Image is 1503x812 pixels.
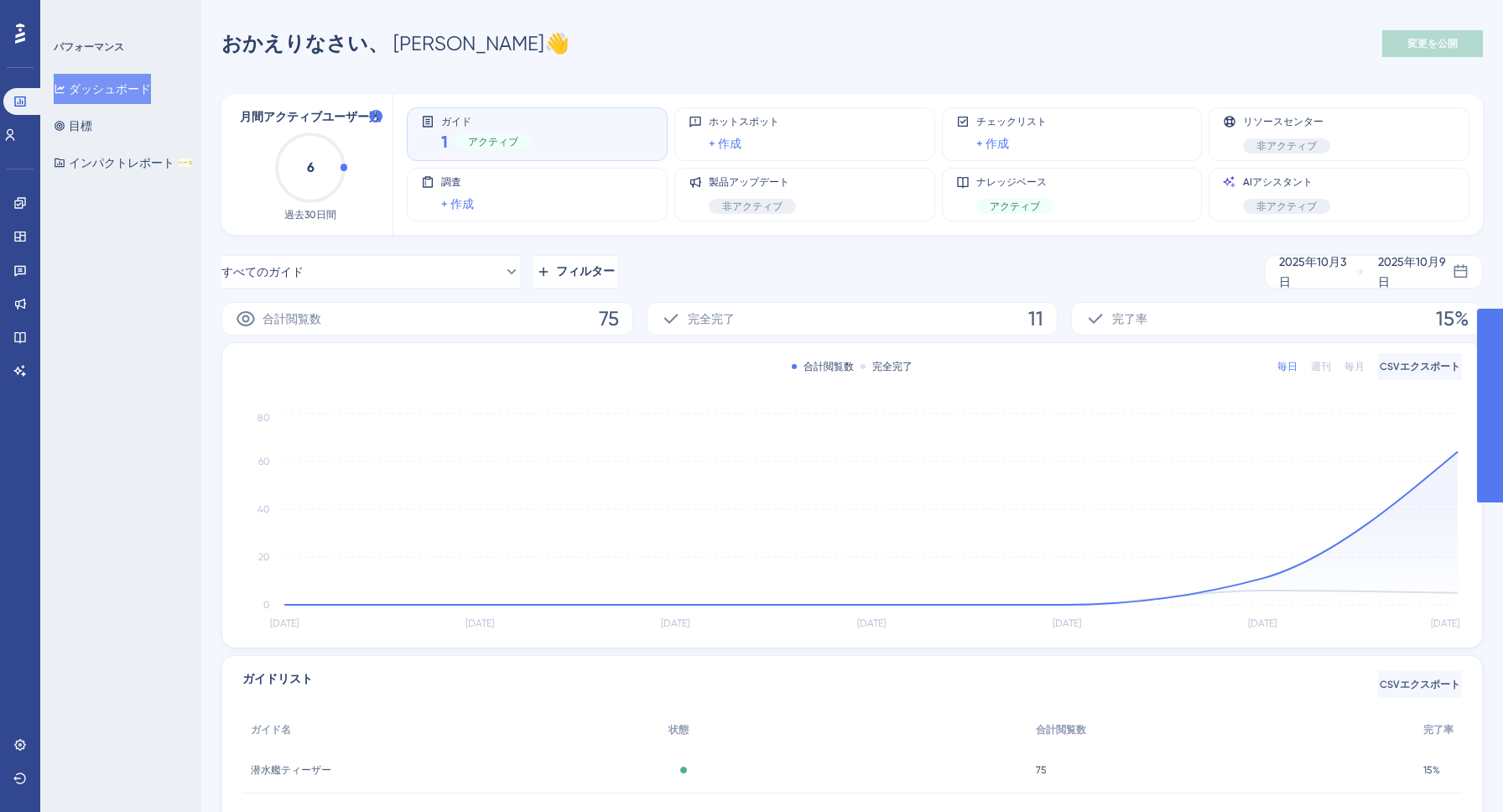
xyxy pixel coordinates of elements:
tspan: 60 [258,455,270,467]
font: [PERSON_NAME] [393,32,544,55]
font: 毎日 [1277,361,1298,372]
tspan: 0 [263,599,270,611]
font: 月間アクティブユーザー数 [240,110,381,124]
tspan: [DATE] [661,617,689,629]
font: アクティブ [468,136,518,148]
font: CSVエクスポート [1380,361,1460,372]
font: 合計閲覧数 [1036,724,1086,736]
font: 75 [599,307,619,331]
font: + 作成 [709,137,741,150]
font: 完了率 [1423,724,1454,736]
font: 毎月 [1344,361,1365,372]
tspan: 80 [257,412,270,424]
font: リソースセンター [1243,116,1324,128]
font: 完全完了 [872,361,913,372]
font: 1 [441,132,448,152]
font: 目標 [69,119,92,133]
font: 15% [1423,764,1440,776]
tspan: [DATE] [1431,617,1459,629]
button: 変更を公開 [1382,30,1483,57]
font: 75 [1036,764,1047,776]
font: 潜水艦ティーザー [251,764,331,776]
font: 変更を公開 [1407,38,1458,49]
font: チェックリスト [976,116,1047,128]
button: CSVエクスポート [1378,353,1462,380]
font: すべてのガイド [221,265,304,278]
font: 👋 [544,32,569,55]
font: ナレッジベース [976,176,1047,188]
font: 非アクティブ [722,200,783,212]
button: ダッシュボード [54,74,151,104]
font: アクティブ [990,200,1040,212]
font: 過去30日間 [284,209,336,221]
button: CSVエクスポート [1378,671,1462,698]
font: パフォーマンス [54,41,124,53]
font: フィルター [556,264,615,278]
font: 製品アップデート [709,176,789,188]
font: ベータ [178,159,193,165]
tspan: [DATE] [1248,617,1277,629]
font: 週刊 [1311,361,1331,372]
font: AIアシスタント [1243,176,1313,188]
font: 合計閲覧数 [263,312,321,325]
tspan: [DATE] [1053,617,1081,629]
font: + 作成 [976,137,1009,150]
button: フィルター [533,255,617,289]
font: ガイド名 [251,724,291,736]
tspan: [DATE] [465,617,494,629]
font: おかえりなさい、 [221,31,388,55]
button: すべてのガイド [221,255,520,289]
font: ガイドリスト [242,672,313,686]
font: 2025年10月3日 [1279,255,1346,289]
font: 状態 [668,724,689,736]
font: 15% [1436,307,1469,331]
font: 合計閲覧数 [804,361,854,372]
font: + 作成 [441,197,474,211]
font: ダッシュボード [69,82,151,96]
font: 11 [1028,307,1043,331]
font: 調査 [441,176,461,188]
button: 目標 [54,111,92,141]
font: CSVエクスポート [1380,679,1460,690]
tspan: 20 [258,551,270,563]
font: ホットスポット [709,116,779,128]
font: 完了率 [1112,312,1147,325]
tspan: [DATE] [857,617,886,629]
button: インパクトレポートベータ [54,148,193,178]
font: ガイド [441,116,471,128]
font: 2025年10月9日 [1378,255,1446,289]
font: 非アクティブ [1256,200,1317,212]
font: 完全完了 [688,312,735,325]
iframe: UserGuiding AIアシスタントランチャー [1433,746,1483,796]
font: インパクトレポート [69,156,174,169]
font: 非アクティブ [1256,140,1317,152]
tspan: [DATE] [270,617,299,629]
text: 6 [307,159,315,175]
tspan: 40 [257,503,270,515]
